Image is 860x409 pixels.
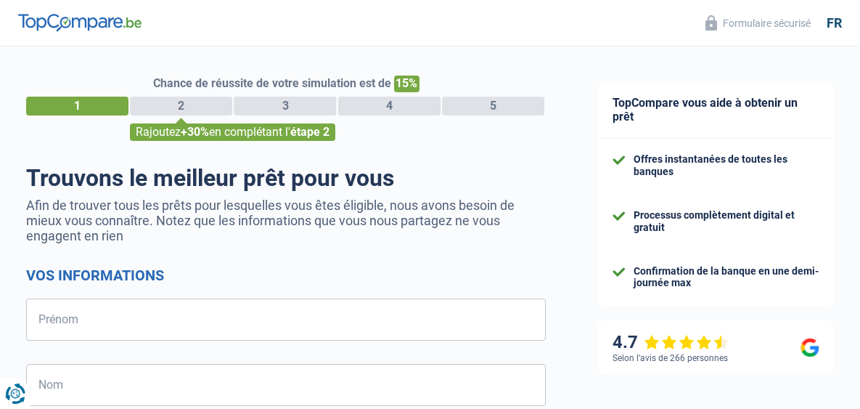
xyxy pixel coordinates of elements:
div: 1 [26,97,128,116]
button: Formulaire sécurisé [697,11,819,35]
p: Afin de trouver tous les prêts pour lesquelles vous êtes éligible, nous avons besoin de mieux vou... [26,198,546,243]
div: Selon l’avis de 266 personnes [613,353,728,363]
div: Processus complètement digital et gratuit [634,209,819,234]
div: TopCompare vous aide à obtenir un prêt [598,81,834,139]
span: 15% [394,76,419,92]
div: 3 [234,97,336,116]
img: TopCompare Logo [18,14,142,31]
div: Confirmation de la banque en une demi-journée max [634,265,819,290]
span: Chance de réussite de votre simulation est de [153,76,391,90]
div: 4 [338,97,441,116]
div: Offres instantanées de toutes les banques [634,153,819,178]
span: étape 2 [290,125,329,139]
div: Rajoutez en complétant l' [130,123,335,141]
div: fr [827,15,842,31]
div: 5 [442,97,544,116]
span: +30% [181,125,209,139]
div: 2 [130,97,232,116]
h1: Trouvons le meilleur prêt pour vous [26,164,546,192]
h2: Vos informations [26,267,546,284]
div: 4.7 [613,332,729,353]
